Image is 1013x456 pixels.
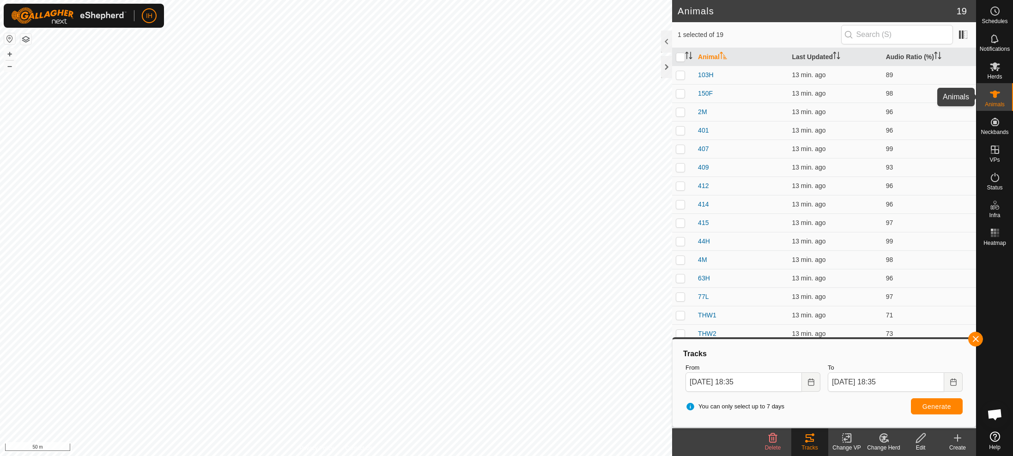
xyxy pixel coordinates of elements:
[983,240,1006,246] span: Heatmap
[886,182,893,189] span: 96
[886,311,893,319] span: 71
[957,4,967,18] span: 19
[345,444,372,452] a: Contact Us
[886,90,893,97] span: 98
[882,48,976,66] th: Audio Ratio (%)
[886,145,893,152] span: 99
[791,444,828,452] div: Tracks
[698,292,709,302] span: 77L
[4,61,15,72] button: –
[886,256,893,263] span: 98
[682,348,966,359] div: Tracks
[981,129,1008,135] span: Neckbands
[720,53,727,61] p-sorticon: Activate to sort
[886,127,893,134] span: 96
[685,53,692,61] p-sorticon: Activate to sort
[841,25,953,44] input: Search (S)
[833,53,840,61] p-sorticon: Activate to sort
[792,71,825,79] span: Oct 5, 2025, 6:21 PM
[980,46,1010,52] span: Notifications
[792,293,825,300] span: Oct 5, 2025, 6:22 PM
[792,164,825,171] span: Oct 5, 2025, 6:21 PM
[694,48,788,66] th: Animal
[886,274,893,282] span: 96
[698,181,709,191] span: 412
[698,237,710,246] span: 44H
[865,444,902,452] div: Change Herd
[698,70,713,80] span: 103H
[792,201,825,208] span: Oct 5, 2025, 6:21 PM
[989,444,1001,450] span: Help
[911,398,963,414] button: Generate
[698,89,713,98] span: 150F
[792,256,825,263] span: Oct 5, 2025, 6:21 PM
[685,363,820,372] label: From
[987,74,1002,79] span: Herds
[4,33,15,44] button: Reset Map
[698,163,709,172] span: 409
[678,30,841,40] span: 1 selected of 19
[828,444,865,452] div: Change VP
[934,53,941,61] p-sorticon: Activate to sort
[922,403,951,410] span: Generate
[792,237,825,245] span: Oct 5, 2025, 6:21 PM
[698,310,716,320] span: THW1
[698,274,710,283] span: 63H
[989,213,1000,218] span: Infra
[4,49,15,60] button: +
[300,444,334,452] a: Privacy Policy
[20,34,31,45] button: Map Layers
[792,219,825,226] span: Oct 5, 2025, 6:21 PM
[792,145,825,152] span: Oct 5, 2025, 6:21 PM
[886,164,893,171] span: 93
[802,372,820,392] button: Choose Date
[944,372,963,392] button: Choose Date
[678,6,957,17] h2: Animals
[886,71,893,79] span: 89
[792,182,825,189] span: Oct 5, 2025, 6:22 PM
[698,144,709,154] span: 407
[792,90,825,97] span: Oct 5, 2025, 6:21 PM
[977,428,1013,454] a: Help
[11,7,127,24] img: Gallagher Logo
[792,311,825,319] span: Oct 5, 2025, 6:21 PM
[828,363,963,372] label: To
[902,444,939,452] div: Edit
[982,18,1007,24] span: Schedules
[685,402,784,411] span: You can only select up to 7 days
[788,48,882,66] th: Last Updated
[698,255,707,265] span: 4M
[985,102,1005,107] span: Animals
[886,201,893,208] span: 96
[886,108,893,116] span: 96
[989,157,1000,163] span: VPs
[698,329,716,339] span: THW2
[792,330,825,337] span: Oct 5, 2025, 6:21 PM
[792,127,825,134] span: Oct 5, 2025, 6:21 PM
[698,218,709,228] span: 415
[698,126,709,135] span: 401
[765,444,781,451] span: Delete
[886,219,893,226] span: 97
[886,293,893,300] span: 97
[698,200,709,209] span: 414
[146,11,152,21] span: IH
[981,401,1009,428] div: Open chat
[698,107,707,117] span: 2M
[987,185,1002,190] span: Status
[939,444,976,452] div: Create
[886,237,893,245] span: 99
[886,330,893,337] span: 73
[792,274,825,282] span: Oct 5, 2025, 6:21 PM
[792,108,825,116] span: Oct 5, 2025, 6:21 PM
